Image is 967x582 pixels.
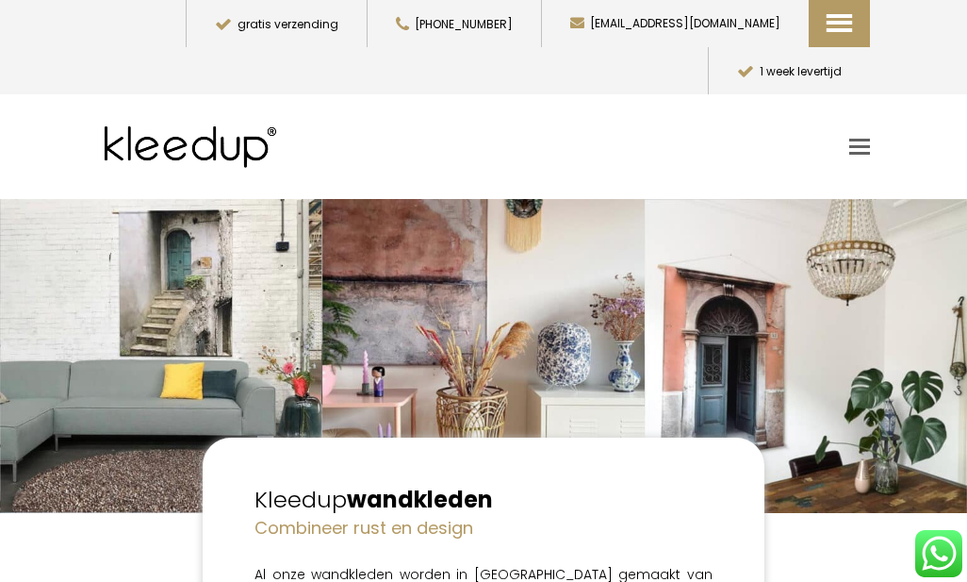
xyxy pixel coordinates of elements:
[849,133,870,161] a: Toggle mobile menu
[347,484,493,515] strong: wandkleden
[708,47,870,94] button: 1 week levertijd
[97,109,291,185] img: Kleedup
[254,516,713,540] h4: Combineer rust en design
[254,484,713,516] h2: Kleedup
